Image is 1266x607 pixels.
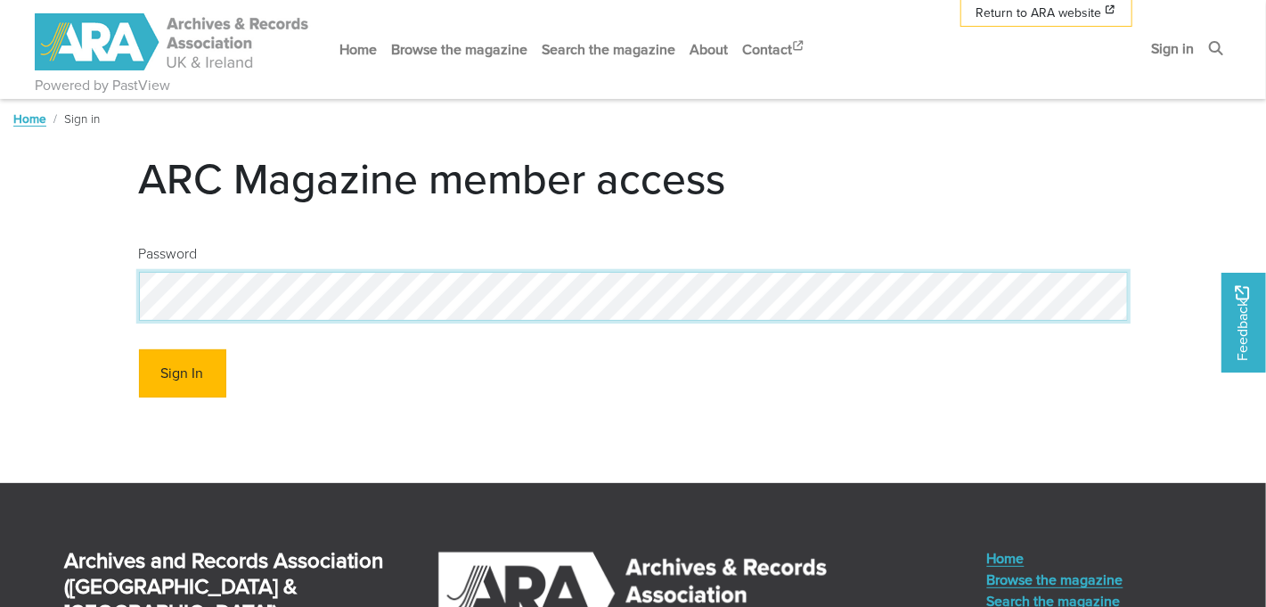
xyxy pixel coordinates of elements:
[987,569,1123,590] a: Browse the magazine
[13,110,46,127] a: Home
[35,75,170,96] a: Powered by PastView
[1221,273,1266,373] a: Would you like to provide feedback?
[1232,286,1254,362] span: Feedback
[682,26,735,73] a: About
[35,4,311,81] a: ARA - ARC Magazine | Powered by PastView logo
[1144,25,1201,72] a: Sign in
[384,26,535,73] a: Browse the magazine
[976,4,1101,22] span: Return to ARA website
[139,152,1128,204] h1: ARC Magazine member access
[64,110,100,127] span: Sign in
[535,26,682,73] a: Search the magazine
[332,26,384,73] a: Home
[35,13,311,70] img: ARA - ARC Magazine | Powered by PastView
[735,26,813,73] a: Contact
[987,547,1123,569] a: Home
[139,243,198,265] label: Password
[139,349,226,398] button: Sign In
